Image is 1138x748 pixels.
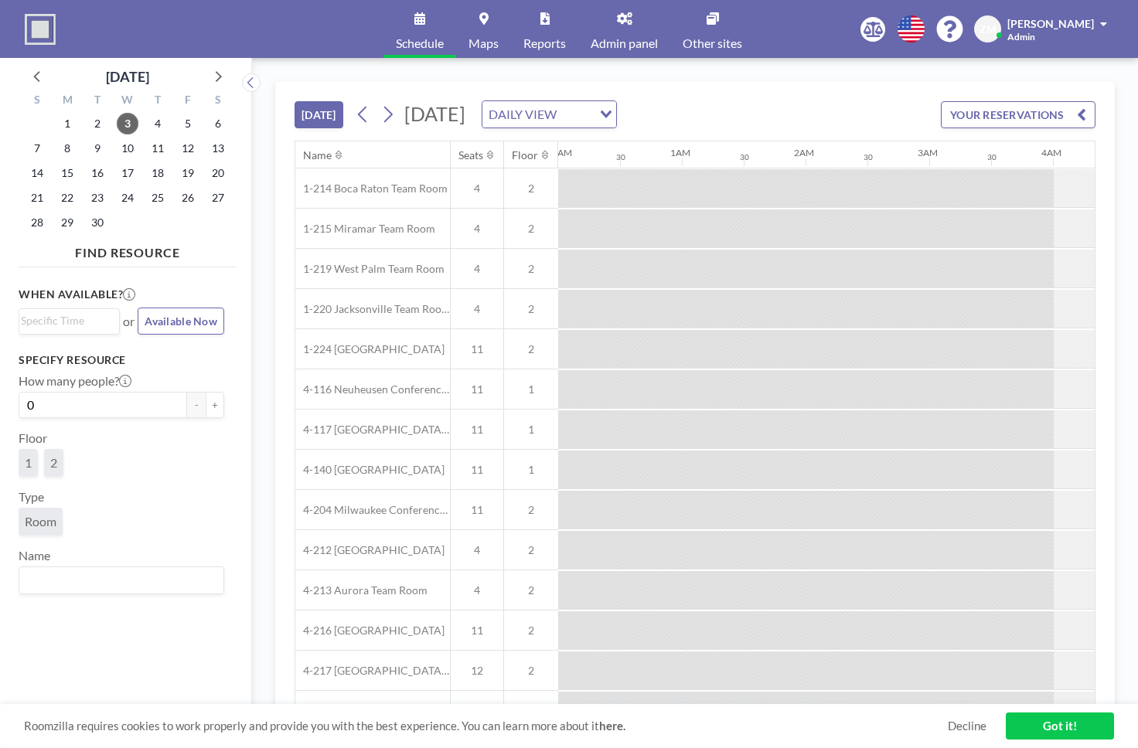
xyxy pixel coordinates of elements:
[207,138,229,159] span: Saturday, September 13, 2025
[451,182,503,195] span: 4
[980,22,997,36] span: ZM
[451,503,503,517] span: 11
[26,187,48,209] span: Sunday, September 21, 2025
[504,342,558,356] span: 2
[19,239,237,260] h4: FIND RESOURCE
[295,624,445,637] span: 4-216 [GEOGRAPHIC_DATA]
[207,162,229,184] span: Saturday, September 20, 2025
[26,162,48,184] span: Sunday, September 14, 2025
[504,543,558,557] span: 2
[56,138,78,159] span: Monday, September 8, 2025
[561,104,591,124] input: Search for option
[87,138,108,159] span: Tuesday, September 9, 2025
[468,37,499,49] span: Maps
[26,138,48,159] span: Sunday, September 7, 2025
[19,309,119,332] div: Search for option
[117,138,138,159] span: Wednesday, September 10, 2025
[117,187,138,209] span: Wednesday, September 24, 2025
[512,148,538,162] div: Floor
[941,101,1095,128] button: YOUR RESERVATIONS
[87,113,108,134] span: Tuesday, September 2, 2025
[19,489,44,505] label: Type
[177,138,199,159] span: Friday, September 12, 2025
[740,152,749,162] div: 30
[295,382,450,396] span: 4-116 Neuheusen Conference Room
[87,162,108,184] span: Tuesday, September 16, 2025
[177,113,199,134] span: Friday, September 5, 2025
[138,308,224,335] button: Available Now
[451,664,503,678] span: 12
[451,583,503,597] span: 4
[142,91,172,111] div: T
[295,302,450,316] span: 1-220 Jacksonville Team Room
[670,147,690,158] div: 1AM
[451,423,503,437] span: 11
[25,514,56,529] span: Room
[295,262,445,276] span: 1-219 West Palm Team Room
[25,14,56,45] img: organization-logo
[523,37,566,49] span: Reports
[106,66,149,87] div: [DATE]
[504,222,558,236] span: 2
[864,152,873,162] div: 30
[504,182,558,195] span: 2
[117,162,138,184] span: Wednesday, September 17, 2025
[295,423,450,437] span: 4-117 [GEOGRAPHIC_DATA][PERSON_NAME]
[504,503,558,517] span: 2
[26,212,48,233] span: Sunday, September 28, 2025
[295,583,428,597] span: 4-213 Aurora Team Room
[451,382,503,396] span: 11
[22,91,53,111] div: S
[504,583,558,597] span: 2
[19,430,47,446] label: Floor
[616,152,625,162] div: 30
[172,91,203,111] div: F
[83,91,113,111] div: T
[504,463,558,477] span: 1
[547,147,572,158] div: 12AM
[504,664,558,678] span: 2
[504,262,558,276] span: 2
[451,624,503,637] span: 11
[1007,17,1094,30] span: [PERSON_NAME]
[404,102,465,125] span: [DATE]
[56,162,78,184] span: Monday, September 15, 2025
[147,162,169,184] span: Thursday, September 18, 2025
[303,148,332,162] div: Name
[177,162,199,184] span: Friday, September 19, 2025
[177,187,199,209] span: Friday, September 26, 2025
[504,302,558,316] span: 2
[295,463,445,477] span: 4-140 [GEOGRAPHIC_DATA]
[683,37,742,49] span: Other sites
[207,187,229,209] span: Saturday, September 27, 2025
[591,37,658,49] span: Admin panel
[123,314,135,329] span: or
[295,222,435,236] span: 1-215 Miramar Team Room
[295,342,445,356] span: 1-224 [GEOGRAPHIC_DATA]
[147,113,169,134] span: Thursday, September 4, 2025
[87,212,108,233] span: Tuesday, September 30, 2025
[948,719,986,733] a: Decline
[451,262,503,276] span: 4
[19,567,223,593] div: Search for option
[295,543,445,557] span: 4-212 [GEOGRAPHIC_DATA]
[147,138,169,159] span: Thursday, September 11, 2025
[56,187,78,209] span: Monday, September 22, 2025
[1041,147,1061,158] div: 4AM
[87,187,108,209] span: Tuesday, September 23, 2025
[145,314,217,328] span: Available Now
[1007,31,1035,42] span: Admin
[458,148,483,162] div: Seats
[206,392,224,418] button: +
[396,37,444,49] span: Schedule
[53,91,83,111] div: M
[1006,712,1114,739] a: Got it!
[504,624,558,637] span: 2
[987,152,997,162] div: 30
[24,719,948,733] span: Roomzilla requires cookies to work properly and provide you with the best experience. You can lea...
[451,342,503,356] span: 11
[295,182,448,195] span: 1-214 Boca Raton Team Room
[451,302,503,316] span: 4
[504,423,558,437] span: 1
[56,212,78,233] span: Monday, September 29, 2025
